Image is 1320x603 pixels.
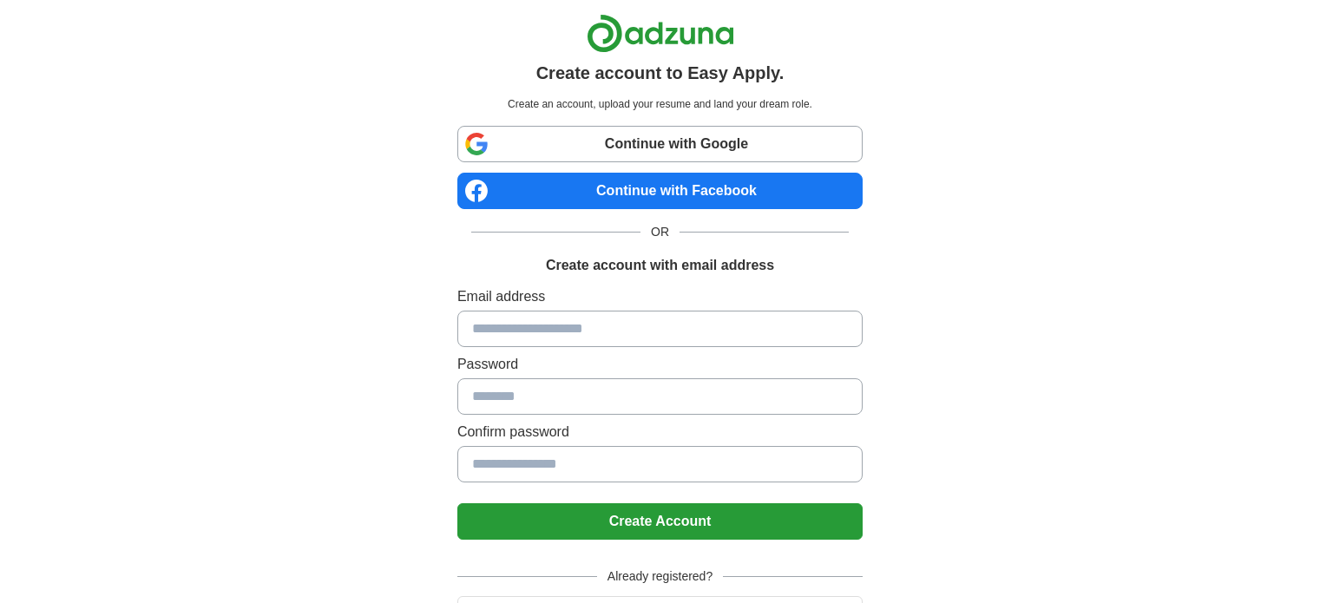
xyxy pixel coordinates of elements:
span: Already registered? [597,567,723,586]
h1: Create account with email address [546,255,774,276]
a: Continue with Google [457,126,863,162]
label: Password [457,354,863,375]
label: Confirm password [457,422,863,442]
label: Email address [457,286,863,307]
p: Create an account, upload your resume and land your dream role. [461,96,859,112]
button: Create Account [457,503,863,540]
a: Continue with Facebook [457,173,863,209]
img: Adzuna logo [587,14,734,53]
span: OR [640,223,680,241]
h1: Create account to Easy Apply. [536,60,785,86]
